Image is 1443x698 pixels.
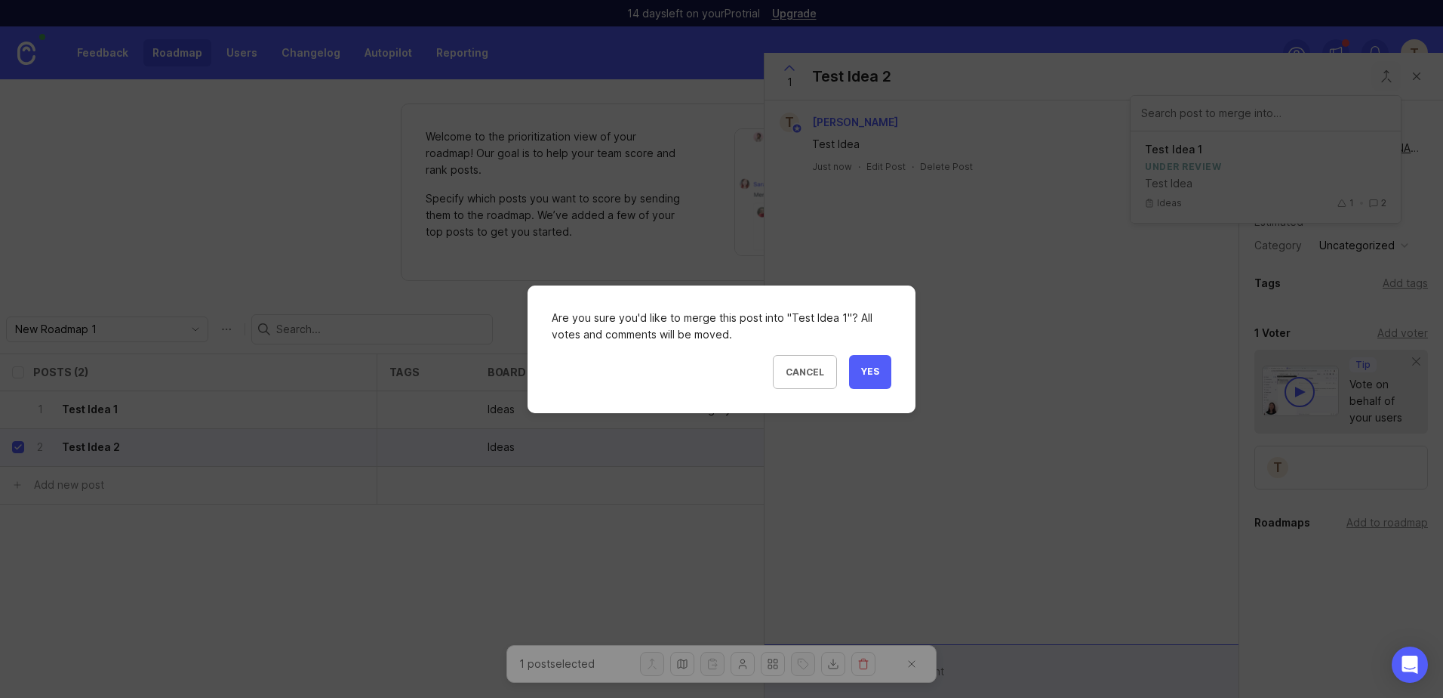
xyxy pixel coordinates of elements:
span: Yes [861,366,879,378]
div: Are you sure you'd like to merge this post into " Test Idea 1 "? All votes and comments will be m... [552,310,891,343]
button: Yes [849,355,891,389]
span: Cancel [786,366,824,378]
button: Cancel [773,355,837,389]
div: Open Intercom Messenger [1392,647,1428,683]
